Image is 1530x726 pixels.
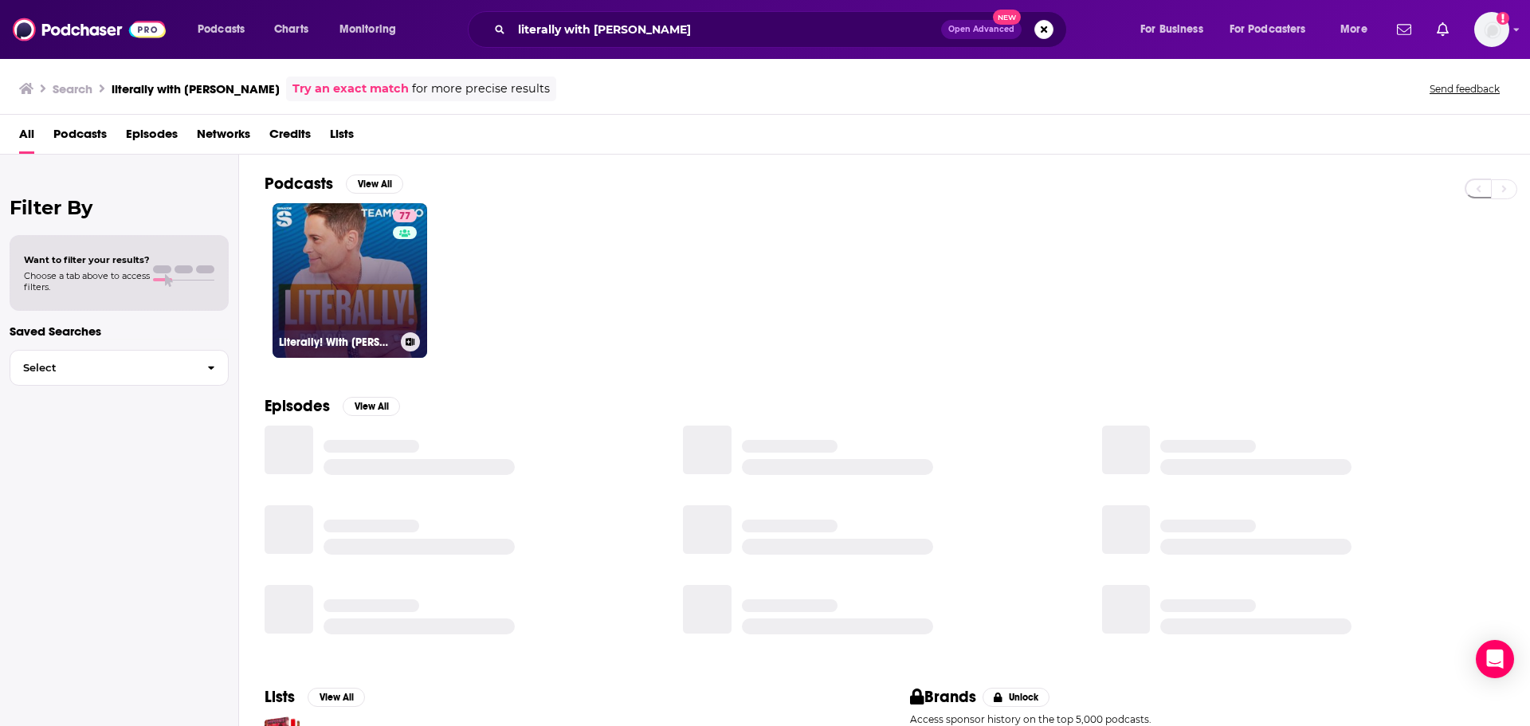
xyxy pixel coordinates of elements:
span: More [1340,18,1367,41]
button: View All [346,175,403,194]
button: Unlock [983,688,1050,707]
button: View All [308,688,365,707]
span: Charts [274,18,308,41]
h3: literally with [PERSON_NAME] [112,81,280,96]
a: Networks [197,121,250,154]
h2: Podcasts [265,174,333,194]
button: open menu [328,17,417,42]
button: open menu [186,17,265,42]
a: ListsView All [265,687,365,707]
a: Podcasts [53,121,107,154]
p: Access sponsor history on the top 5,000 podcasts. [910,713,1504,725]
button: Open AdvancedNew [941,20,1022,39]
span: For Business [1140,18,1203,41]
span: Monitoring [339,18,396,41]
input: Search podcasts, credits, & more... [512,17,941,42]
a: EpisodesView All [265,396,400,416]
div: Search podcasts, credits, & more... [483,11,1082,48]
h3: Literally! With [PERSON_NAME] [279,336,394,349]
a: 77Literally! With [PERSON_NAME] [273,203,427,358]
h2: Filter By [10,196,229,219]
span: For Podcasters [1230,18,1306,41]
button: View All [343,397,400,416]
span: Podcasts [198,18,245,41]
button: Select [10,350,229,386]
a: PodcastsView All [265,174,403,194]
span: Want to filter your results? [24,254,150,265]
h3: Search [53,81,92,96]
a: Show notifications dropdown [1391,16,1418,43]
span: 77 [399,209,410,225]
h2: Brands [910,687,976,707]
a: Charts [264,17,318,42]
button: open menu [1129,17,1223,42]
span: Select [10,363,194,373]
span: Open Advanced [948,26,1014,33]
h2: Lists [265,687,295,707]
a: Lists [330,121,354,154]
a: 77 [393,210,417,222]
a: All [19,121,34,154]
button: Show profile menu [1474,12,1509,47]
div: Open Intercom Messenger [1476,640,1514,678]
a: Show notifications dropdown [1430,16,1455,43]
a: Credits [269,121,311,154]
button: open menu [1219,17,1329,42]
button: open menu [1329,17,1387,42]
a: Episodes [126,121,178,154]
span: for more precise results [412,80,550,98]
span: Choose a tab above to access filters. [24,270,150,292]
a: Try an exact match [292,80,409,98]
span: New [993,10,1022,25]
svg: Add a profile image [1497,12,1509,25]
img: User Profile [1474,12,1509,47]
h2: Episodes [265,396,330,416]
img: Podchaser - Follow, Share and Rate Podcasts [13,14,166,45]
button: Send feedback [1425,82,1504,96]
span: Logged in as kate.duboisARM [1474,12,1509,47]
p: Saved Searches [10,324,229,339]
